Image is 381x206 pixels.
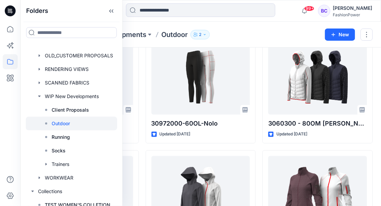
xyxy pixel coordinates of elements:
div: BC [318,5,330,17]
p: 2 [199,31,201,38]
p: 30972000-60OL-Nolo [151,119,250,128]
div: FashionPower [333,12,373,17]
p: Client Proposals [52,106,89,114]
a: 3060300 - 80OM Noelle [268,40,367,115]
a: 30972000-60OL-Nolo [151,40,250,115]
div: [PERSON_NAME] [333,4,373,12]
button: New [325,29,355,41]
p: Socks [52,147,66,155]
p: 3060300 - 80OM [PERSON_NAME] [268,119,367,128]
p: Outdoor [161,30,188,39]
button: 2 [190,30,210,39]
p: Running [52,133,70,141]
p: Updated [DATE] [160,131,190,138]
span: 99+ [304,6,314,11]
p: Updated [DATE] [276,131,307,138]
p: Outdoor [52,119,70,128]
